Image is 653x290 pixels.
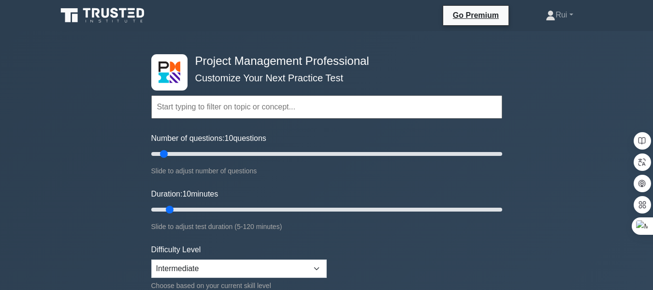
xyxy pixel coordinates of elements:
[522,5,596,25] a: Rui
[151,244,201,256] label: Difficulty Level
[225,134,233,142] span: 10
[151,133,266,144] label: Number of questions: questions
[151,95,502,119] input: Start typing to filter on topic or concept...
[151,165,502,177] div: Slide to adjust number of questions
[182,190,191,198] span: 10
[191,54,455,68] h4: Project Management Professional
[151,188,218,200] label: Duration: minutes
[447,9,505,21] a: Go Premium
[151,221,502,232] div: Slide to adjust test duration (5-120 minutes)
